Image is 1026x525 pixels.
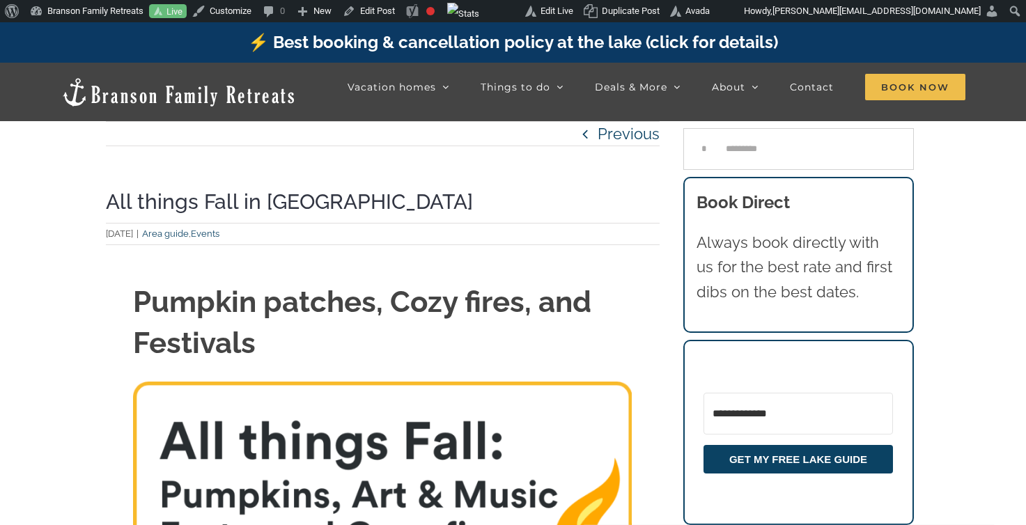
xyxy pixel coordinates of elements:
a: Book Now [865,73,965,101]
input: Email Address [704,393,893,434]
a: Live [149,4,187,19]
span: About [712,82,745,92]
span: Things to do [481,82,550,92]
span: [DATE] [106,228,133,239]
a: Things to do [481,73,563,101]
p: Always book directly with us for the best rate and first dibs on the best dates. [697,230,900,304]
h1: Pumpkin patches, Cozy fires, and Festivals [133,282,632,364]
span: Deals & More [595,82,667,92]
div: Focus keyphrase not set [426,7,435,15]
a: About [712,73,759,101]
img: Views over 48 hours. Click for more Jetpack Stats. [447,3,479,25]
input: Search [683,128,725,170]
a: Deals & More [595,73,681,101]
span: Book Now [865,74,965,100]
div: , [106,227,660,242]
b: Book Direct [697,192,790,212]
span: Contact [790,82,834,92]
img: Branson Family Retreats Logo [61,77,297,108]
button: GET MY FREE LAKE GUIDE [704,445,893,473]
a: Events [191,228,219,239]
a: Contact [790,73,834,101]
nav: Main Menu [348,73,965,101]
a: Previous [598,122,660,146]
span: Vacation homes [348,82,436,92]
span: | [133,228,142,239]
a: ⚡️ Best booking & cancellation policy at the lake (click for details) [248,32,778,52]
a: Vacation homes [348,73,449,101]
h1: All things Fall in [GEOGRAPHIC_DATA] [106,188,660,216]
input: Search... [683,128,914,170]
a: Area guide [142,228,189,239]
span: [PERSON_NAME][EMAIL_ADDRESS][DOMAIN_NAME] [772,6,981,16]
